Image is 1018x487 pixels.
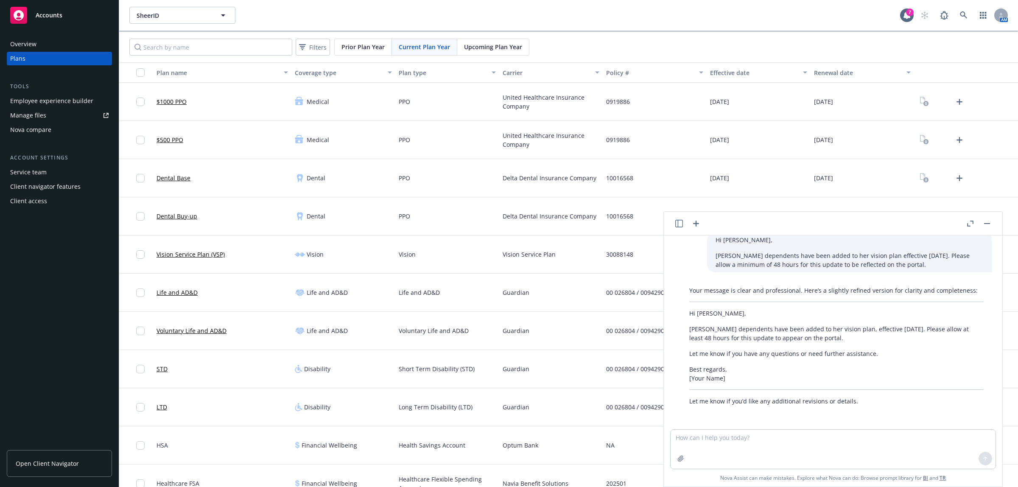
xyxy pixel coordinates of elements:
a: Upload Plan Documents [953,210,966,223]
a: Switch app [975,7,992,24]
span: Optum Bank [503,441,538,450]
span: Delta Dental Insurance Company [503,174,596,182]
span: PPO [399,97,410,106]
div: Coverage type [295,68,383,77]
div: Tools [7,82,112,91]
span: Voluntary Life and AD&D [399,326,469,335]
span: Medical [307,135,329,144]
span: Life and AD&D [399,288,440,297]
a: LTD [157,403,167,411]
span: [DATE] [710,135,729,144]
a: Search [955,7,972,24]
div: Overview [10,37,36,51]
button: Plan type [395,62,499,83]
span: Filters [309,43,327,52]
span: [DATE] [710,174,729,182]
input: Toggle Row Selected [136,441,145,450]
span: PPO [399,135,410,144]
span: Health Savings Account [399,441,465,450]
a: Dental Base [157,174,190,182]
span: [DATE] [814,174,833,182]
a: Start snowing [916,7,933,24]
a: Upload Plan Documents [953,133,966,147]
a: STD [157,364,168,373]
button: Carrier [499,62,603,83]
span: Medical [307,97,329,106]
div: Client access [10,194,47,208]
span: 00 026804 / 00942900 / 00894854 [606,403,700,411]
button: Plan name [153,62,291,83]
a: Employee experience builder [7,94,112,108]
div: Service team [10,165,47,179]
a: Life and AD&D [157,288,198,297]
button: Effective date [707,62,811,83]
span: Long Term Disability (LTD) [399,403,473,411]
span: 00 026804 / 00942900 / 00894854 [606,288,700,297]
span: United Healthcare Insurance Company [503,93,600,111]
span: United Healthcare Insurance Company [503,131,600,149]
a: Plans [7,52,112,65]
div: Manage files [10,109,46,122]
div: Plan type [399,68,487,77]
input: Toggle Row Selected [136,365,145,373]
span: HSA [157,441,168,450]
div: 7 [906,8,914,16]
span: Guardian [503,326,529,335]
a: TR [940,474,946,481]
span: Life and AD&D [307,326,348,335]
div: Plan name [157,68,279,77]
span: PPO [399,212,410,221]
span: PPO [399,174,410,182]
a: Report a Bug [936,7,953,24]
input: Toggle Row Selected [136,98,145,106]
p: Let me know if you have any questions or need further assistance. [689,349,984,358]
span: Filters [297,41,328,53]
input: Select all [136,68,145,77]
input: Toggle Row Selected [136,403,145,411]
span: Guardian [503,364,529,373]
span: Vision Service Plan [503,250,556,259]
span: Delta Dental Insurance Company [503,212,596,221]
span: Current Plan Year [399,42,450,51]
a: Upload Plan Documents [953,95,966,109]
button: SheerID [129,7,235,24]
p: Hi [PERSON_NAME], [716,235,984,244]
input: Toggle Row Selected [136,212,145,221]
input: Toggle Row Selected [136,250,145,259]
span: [DATE] [710,97,729,106]
a: Vision Service Plan (VSP) [157,250,225,259]
div: Client navigator features [10,180,81,193]
a: View Plan Documents [917,95,931,109]
input: Toggle Row Selected [136,136,145,144]
a: $500 PPO [157,135,183,144]
div: Plans [10,52,25,65]
span: 00 026804 / 00942900 / 00894854 [606,364,700,373]
a: View Plan Documents [917,210,931,223]
span: Vision [307,250,324,259]
p: Best regards, [Your Name] [689,365,984,383]
a: BI [923,474,928,481]
span: Open Client Navigator [16,459,79,468]
span: 0919886 [606,97,630,106]
span: 30088148 [606,250,633,259]
span: Disability [304,364,330,373]
span: 10016568 [606,174,633,182]
span: Dental [307,174,325,182]
span: 00 026804 / 00942900 / 00894854 [606,326,700,335]
span: 0919886 [606,135,630,144]
a: Manage files [7,109,112,122]
input: Toggle Row Selected [136,174,145,182]
p: [PERSON_NAME] dependents have been added to her vision plan effective [DATE]. Please allow a mini... [716,251,984,269]
span: 10016568 [606,212,633,221]
span: Vision [399,250,416,259]
a: $1000 PPO [157,97,187,106]
a: View Plan Documents [917,171,931,185]
p: [PERSON_NAME] dependents have been added to her vision plan, effective [DATE]. Please allow at le... [689,325,984,342]
a: Service team [7,165,112,179]
a: Accounts [7,3,112,27]
div: Carrier [503,68,590,77]
div: Renewal date [814,68,902,77]
a: View Plan Documents [917,133,931,147]
a: Client access [7,194,112,208]
input: Toggle Row Selected [136,327,145,335]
